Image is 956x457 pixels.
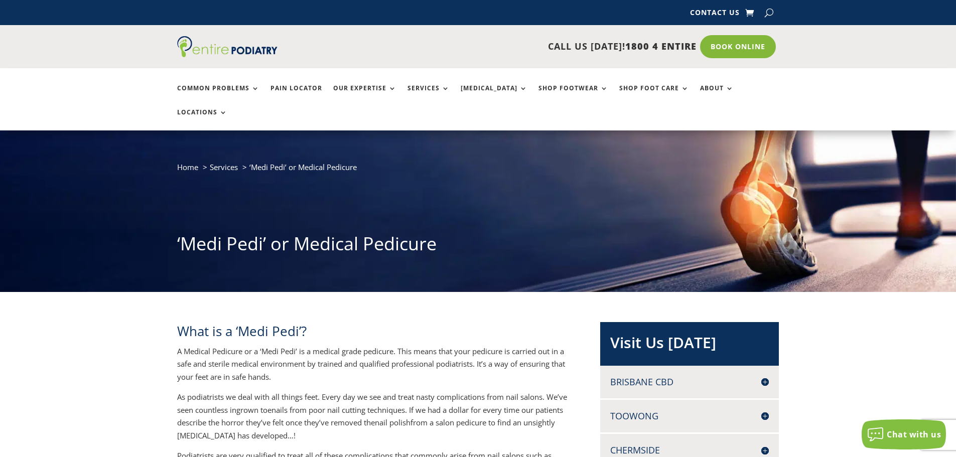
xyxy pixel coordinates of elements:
h2: What is a ‘Medi Pedi’? [177,322,568,345]
span: 1800 4 ENTIRE [625,40,697,52]
a: Book Online [700,35,776,58]
keyword: nail polish [375,417,411,427]
h4: Chermside [610,444,769,456]
button: Chat with us [862,419,946,449]
h4: Brisbane CBD [610,376,769,388]
a: Shop Footwear [538,85,608,106]
a: Services [407,85,450,106]
a: About [700,85,734,106]
h2: Visit Us [DATE] [610,332,769,358]
a: Home [177,162,198,172]
a: [MEDICAL_DATA] [461,85,527,106]
a: Contact Us [690,9,740,20]
h1: ‘Medi Pedi’ or Medical Pedicure [177,231,779,261]
img: logo (1) [177,36,278,57]
p: As podiatrists we deal with all things feet. Every day we see and treat nasty complications from ... [177,391,568,449]
a: Pain Locator [270,85,322,106]
a: Our Expertise [333,85,396,106]
a: Locations [177,109,227,130]
a: Common Problems [177,85,259,106]
p: CALL US [DATE]! [316,40,697,53]
a: Services [210,162,238,172]
a: Shop Foot Care [619,85,689,106]
span: Chat with us [887,429,941,440]
nav: breadcrumb [177,161,779,181]
a: Entire Podiatry [177,49,278,59]
p: A Medical Pedicure or a ‘Medi Pedi’ is a medical grade pedicure. This means that your pedicure is... [177,345,568,391]
span: ‘Medi Pedi’ or Medical Pedicure [249,162,357,172]
h4: Toowong [610,410,769,422]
